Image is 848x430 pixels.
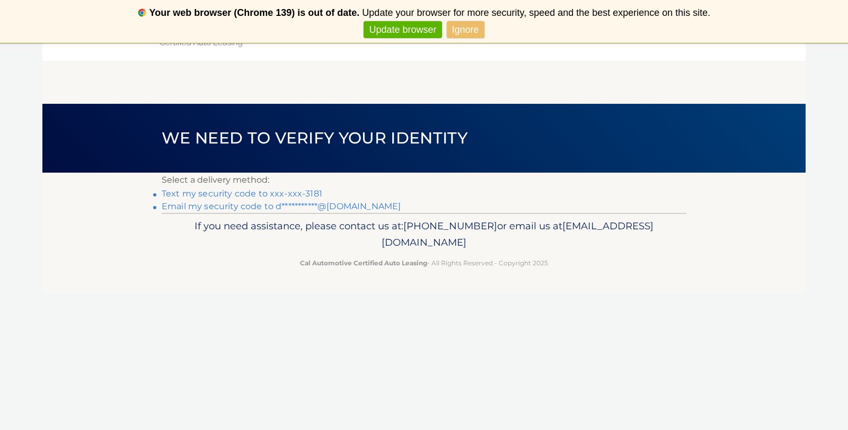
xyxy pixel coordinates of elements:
[162,189,322,199] a: Text my security code to xxx-xxx-3181
[300,259,427,267] strong: Cal Automotive Certified Auto Leasing
[403,220,497,232] span: [PHONE_NUMBER]
[362,7,710,18] span: Update your browser for more security, speed and the best experience on this site.
[364,21,441,39] a: Update browser
[162,173,686,187] p: Select a delivery method:
[149,7,360,18] b: Your web browser (Chrome 139) is out of date.
[447,21,484,39] a: Ignore
[169,257,679,268] p: - All Rights Reserved - Copyright 2025
[169,218,679,252] p: If you need assistance, please contact us at: or email us at
[162,128,467,148] span: We need to verify your identity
